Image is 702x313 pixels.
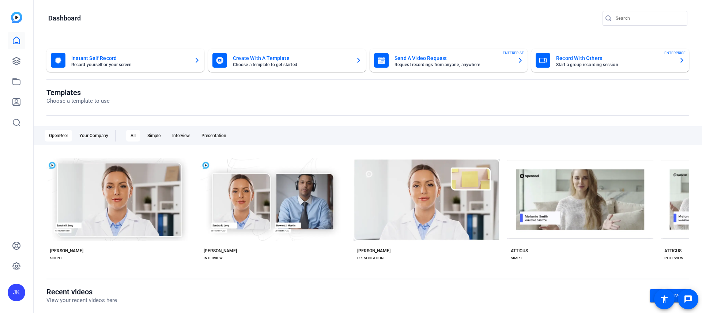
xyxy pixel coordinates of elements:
[233,63,350,67] mat-card-subtitle: Choose a template to get started
[511,255,524,261] div: SIMPLE
[168,130,194,142] div: Interview
[395,54,512,63] mat-card-title: Send A Video Request
[556,63,673,67] mat-card-subtitle: Start a group recording session
[664,248,682,254] div: ATTICUS
[50,255,63,261] div: SIMPLE
[357,255,384,261] div: PRESENTATION
[531,49,689,72] button: Record With OthersStart a group recording sessionENTERPRISE
[75,130,113,142] div: Your Company
[197,130,231,142] div: Presentation
[650,289,689,302] a: Go to library
[208,49,366,72] button: Create With A TemplateChoose a template to get started
[8,284,25,301] div: JK
[204,248,237,254] div: [PERSON_NAME]
[126,130,140,142] div: All
[503,50,524,56] span: ENTERPRISE
[71,54,188,63] mat-card-title: Instant Self Record
[45,130,72,142] div: OpenReel
[357,248,390,254] div: [PERSON_NAME]
[71,63,188,67] mat-card-subtitle: Record yourself or your screen
[46,49,204,72] button: Instant Self RecordRecord yourself or your screen
[46,296,117,305] p: View your recent videos here
[660,295,669,303] mat-icon: accessibility
[48,14,81,23] h1: Dashboard
[684,295,692,303] mat-icon: message
[11,12,22,23] img: blue-gradient.svg
[664,255,683,261] div: INTERVIEW
[511,248,528,254] div: ATTICUS
[46,97,110,105] p: Choose a template to use
[664,50,686,56] span: ENTERPRISE
[46,287,117,296] h1: Recent videos
[616,14,682,23] input: Search
[50,248,83,254] div: [PERSON_NAME]
[204,255,223,261] div: INTERVIEW
[233,54,350,63] mat-card-title: Create With A Template
[143,130,165,142] div: Simple
[395,63,512,67] mat-card-subtitle: Request recordings from anyone, anywhere
[46,88,110,97] h1: Templates
[556,54,673,63] mat-card-title: Record With Others
[370,49,528,72] button: Send A Video RequestRequest recordings from anyone, anywhereENTERPRISE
